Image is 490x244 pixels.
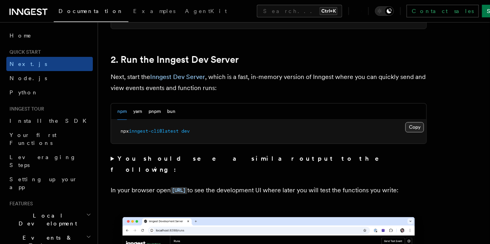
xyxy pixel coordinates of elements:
[6,106,44,112] span: Inngest tour
[405,122,424,132] button: Copy
[6,71,93,85] a: Node.js
[6,150,93,172] a: Leveraging Steps
[6,57,93,71] a: Next.js
[121,128,129,134] span: npx
[6,212,86,227] span: Local Development
[150,73,205,81] a: Inngest Dev Server
[133,8,175,14] span: Examples
[9,118,91,124] span: Install the SDK
[167,103,175,120] button: bun
[6,28,93,43] a: Home
[111,155,390,173] strong: You should see a similar output to the following:
[9,132,57,146] span: Your first Functions
[181,128,190,134] span: dev
[171,186,187,194] a: [URL]
[6,114,93,128] a: Install the SDK
[171,187,187,194] code: [URL]
[129,128,179,134] span: inngest-cli@latest
[407,5,479,17] a: Contact sales
[6,128,93,150] a: Your first Functions
[54,2,128,22] a: Documentation
[111,185,427,196] p: In your browser open to see the development UI where later you will test the functions you write:
[58,8,124,14] span: Documentation
[133,103,142,120] button: yarn
[6,201,33,207] span: Features
[6,85,93,99] a: Python
[6,208,93,231] button: Local Development
[6,172,93,194] a: Setting up your app
[111,54,239,65] a: 2. Run the Inngest Dev Server
[320,7,337,15] kbd: Ctrl+K
[111,71,427,94] p: Next, start the , which is a fast, in-memory version of Inngest where you can quickly send and vi...
[9,89,38,96] span: Python
[117,103,127,120] button: npm
[128,2,180,21] a: Examples
[9,32,32,39] span: Home
[6,49,41,55] span: Quick start
[9,176,77,190] span: Setting up your app
[180,2,232,21] a: AgentKit
[9,61,47,67] span: Next.js
[149,103,161,120] button: pnpm
[185,8,227,14] span: AgentKit
[9,75,47,81] span: Node.js
[257,5,342,17] button: Search...Ctrl+K
[375,6,394,16] button: Toggle dark mode
[111,153,427,175] summary: You should see a similar output to the following:
[9,154,76,168] span: Leveraging Steps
